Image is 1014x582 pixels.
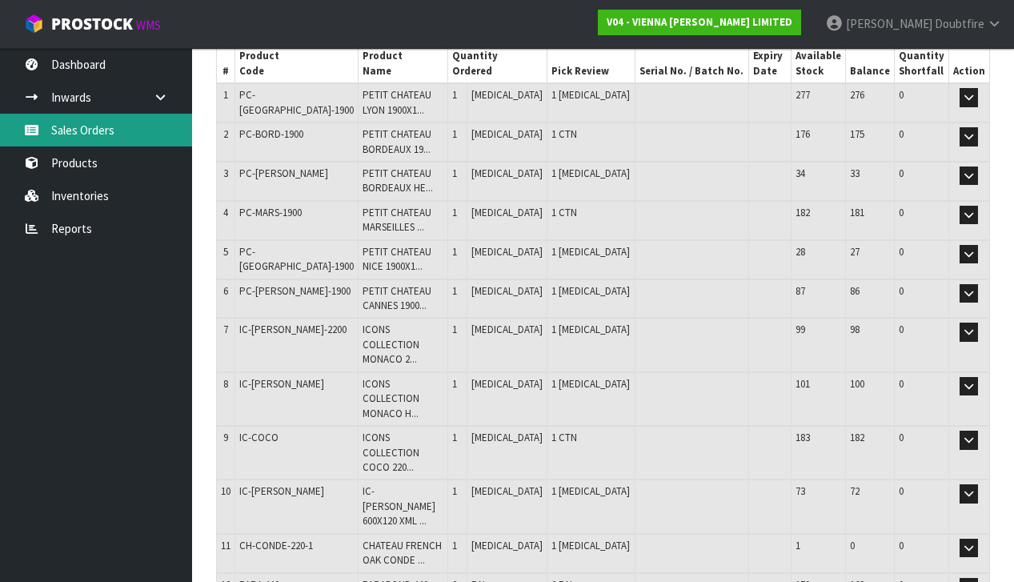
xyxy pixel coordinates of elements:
span: PETIT CHATEAU BORDEAUX 19... [363,127,431,155]
span: 1 [452,127,457,141]
span: [MEDICAL_DATA] [471,484,543,498]
th: Available Stock [791,45,845,83]
img: cube-alt.png [24,14,44,34]
span: 175 [850,127,864,141]
span: 1 [452,323,457,336]
span: 1 [MEDICAL_DATA] [551,539,630,552]
span: PC-BORD-1900 [239,127,303,141]
span: 0 [899,284,904,298]
span: [MEDICAL_DATA] [471,284,543,298]
span: 1 [MEDICAL_DATA] [551,484,630,498]
span: 181 [850,206,864,219]
span: 1 [MEDICAL_DATA] [551,323,630,336]
span: 1 [452,206,457,219]
span: 8 [223,377,228,391]
span: 72 [850,484,860,498]
span: 4 [223,206,228,219]
span: 9 [223,431,228,444]
span: 1 [MEDICAL_DATA] [551,245,630,259]
span: 7 [223,323,228,336]
span: 10 [221,484,230,498]
span: 0 [899,431,904,444]
span: PETIT CHATEAU MARSEILLES ... [363,206,431,234]
span: 276 [850,88,864,102]
span: 1 [452,539,457,552]
span: IC-[PERSON_NAME]-2200 [239,323,347,336]
span: 100 [850,377,864,391]
span: 0 [899,484,904,498]
span: IC-COCO [239,431,279,444]
th: Quantity Ordered [447,45,547,83]
span: [MEDICAL_DATA] [471,539,543,552]
th: Quantity Shortfall [894,45,948,83]
span: 1 [223,88,228,102]
span: 0 [899,323,904,336]
th: Balance [845,45,894,83]
span: 1 [796,539,800,552]
span: 1 CTN [551,431,577,444]
span: [MEDICAL_DATA] [471,323,543,336]
span: 1 [452,245,457,259]
span: 11 [221,539,230,552]
span: 1 CTN [551,127,577,141]
small: WMS [136,18,161,33]
span: IC-[PERSON_NAME] [239,484,324,498]
span: CH-CONDE-220-1 [239,539,313,552]
th: Pick Review [547,45,635,83]
span: 98 [850,323,860,336]
span: [PERSON_NAME] [846,16,932,31]
span: 6 [223,284,228,298]
span: 0 [850,539,855,552]
span: [MEDICAL_DATA] [471,431,543,444]
th: Serial No. / Batch No. [635,45,748,83]
span: ProStock [51,14,133,34]
span: 277 [796,88,810,102]
span: PC-[PERSON_NAME]-1900 [239,284,351,298]
th: Action [948,45,989,83]
strong: V04 - VIENNA [PERSON_NAME] LIMITED [607,15,792,29]
span: [MEDICAL_DATA] [471,206,543,219]
span: 28 [796,245,805,259]
span: 1 CTN [551,206,577,219]
span: PC-MARS-1900 [239,206,302,219]
span: PETIT CHATEAU CANNES 1900... [363,284,431,312]
span: PETIT CHATEAU NICE 1900X1... [363,245,431,273]
th: Expiry Date [748,45,791,83]
span: 73 [796,484,805,498]
span: 0 [899,245,904,259]
span: [MEDICAL_DATA] [471,167,543,180]
span: 1 [452,484,457,498]
span: 3 [223,167,228,180]
span: 0 [899,206,904,219]
span: 87 [796,284,805,298]
th: Product Name [359,45,448,83]
span: 2 [223,127,228,141]
span: 1 [MEDICAL_DATA] [551,88,630,102]
span: 1 [MEDICAL_DATA] [551,167,630,180]
span: 1 [452,88,457,102]
span: Doubtfire [935,16,984,31]
span: [MEDICAL_DATA] [471,88,543,102]
span: 1 [452,377,457,391]
span: 0 [899,539,904,552]
span: CHATEAU FRENCH OAK CONDE ... [363,539,442,567]
span: 182 [796,206,810,219]
span: IC-[PERSON_NAME] 600X120 XML ... [363,484,435,528]
span: PC-[PERSON_NAME] [239,167,328,180]
span: 1 [452,167,457,180]
span: 33 [850,167,860,180]
span: PC-[GEOGRAPHIC_DATA]-1900 [239,245,354,273]
span: 1 [452,284,457,298]
span: 1 [452,431,457,444]
span: ICONS COLLECTION COCO 220... [363,431,419,474]
span: [MEDICAL_DATA] [471,127,543,141]
span: 34 [796,167,805,180]
th: # [217,45,235,83]
span: 0 [899,377,904,391]
span: 101 [796,377,810,391]
span: 176 [796,127,810,141]
span: 1 [MEDICAL_DATA] [551,377,630,391]
span: PETIT CHATEAU LYON 1900X1... [363,88,431,116]
span: [MEDICAL_DATA] [471,245,543,259]
span: 0 [899,88,904,102]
